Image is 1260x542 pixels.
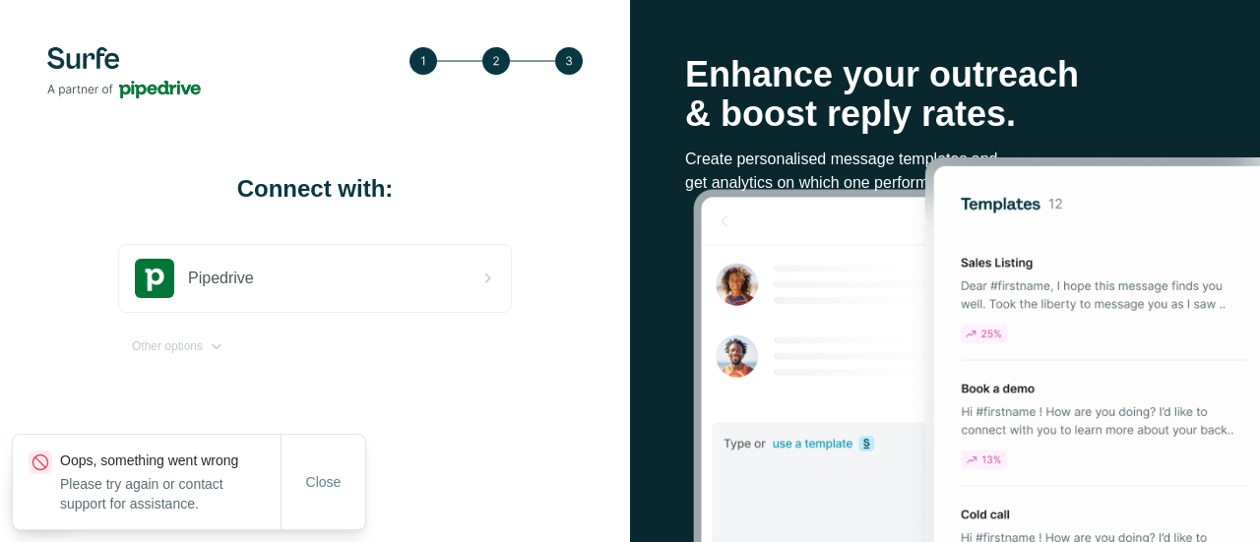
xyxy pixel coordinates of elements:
p: get analytics on which one performs best. [685,171,1205,195]
p: & boost reply rates. [685,94,1205,134]
span: Other options [132,337,203,355]
button: Close [292,464,355,500]
img: Surfe's logo [47,47,201,98]
p: Please try again or contact support for assistance. [60,474,281,513]
span: Pipedrive [188,267,254,290]
span: Close [306,472,342,492]
img: pipedrive's logo [135,259,174,298]
p: Enhance your outreach [685,55,1205,94]
img: Surfe Stock Photo - Selling good vibes [693,157,1260,542]
p: Create personalised message templates and [685,148,1205,171]
h1: Connect with: [118,173,512,205]
p: Oops, something went wrong [60,451,281,470]
img: Step 3 [409,47,583,75]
